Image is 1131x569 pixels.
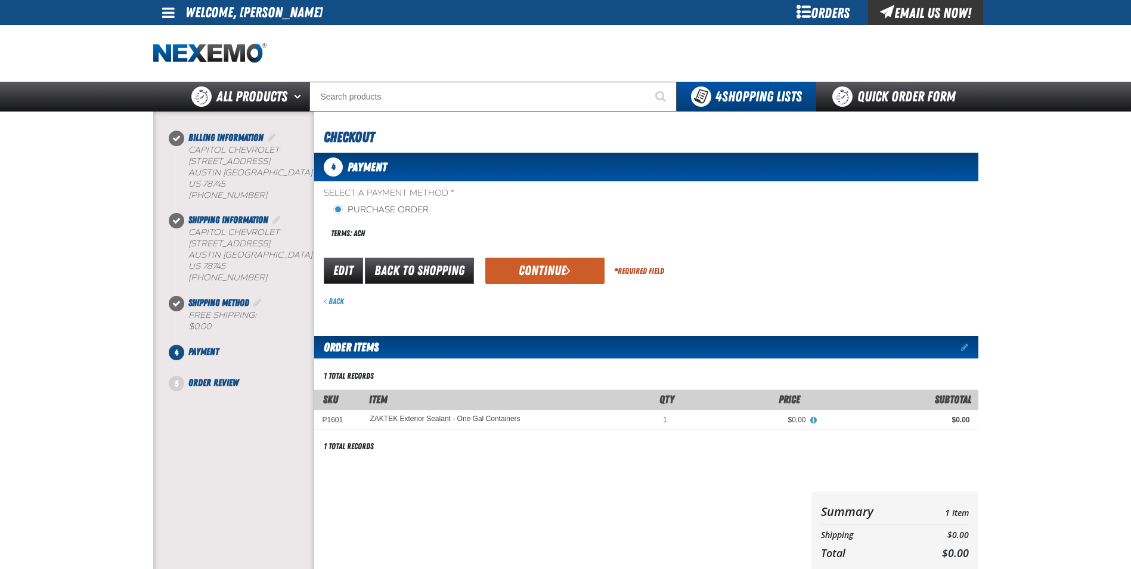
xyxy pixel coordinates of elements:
[203,179,225,189] bdo: 78745
[153,43,267,64] img: Nexemo logo
[314,336,379,358] h2: Order Items
[168,131,314,390] nav: Checkout steps. Current step is Payment. Step 4 of 5
[188,377,238,388] span: Order Review
[677,82,816,112] button: You have 4 Shopping Lists. Open to view details
[176,345,314,376] li: Payment. Step 4 of 5. Not Completed
[324,296,344,306] a: Back
[779,393,800,406] span: Price
[188,145,280,155] span: Capitol Chevrolet
[188,214,268,225] span: Shipping Information
[176,131,314,213] li: Billing Information. Step 1 of 5. Completed
[324,188,646,199] span: Select a Payment Method
[314,410,362,429] td: P1601
[169,345,184,360] span: 4
[919,501,969,522] td: 1 Item
[153,43,267,64] a: Home
[821,527,919,543] th: Shipping
[169,376,184,391] span: 5
[188,156,270,166] span: [STREET_ADDRESS]
[188,273,267,283] bdo: [PHONE_NUMBER]
[816,82,978,112] a: Quick Order Form
[323,393,338,406] a: SKU
[333,205,429,216] label: Purchase Order
[188,227,280,237] span: Capitol Chevrolet
[223,250,312,260] span: [GEOGRAPHIC_DATA]
[715,88,722,105] strong: 4
[188,168,221,178] span: AUSTIN
[324,441,374,452] div: 1 total records
[485,258,605,284] button: Continue
[216,86,287,107] span: All Products
[365,258,474,284] a: Back to Shopping
[806,415,822,426] button: View All Prices for ZAKTEK Exterior Sealant - One Gal Containers
[266,132,278,143] a: Edit Billing Information
[324,370,374,382] div: 1 total records
[188,261,200,271] span: US
[935,393,971,406] span: Subtotal
[188,239,270,249] span: [STREET_ADDRESS]
[290,82,309,112] button: Open All Products pages
[252,297,264,308] a: Edit Shipping Method
[370,415,520,423] a: ZAKTEK Exterior Sealant - One Gal Containers
[348,160,387,174] span: Payment
[659,393,674,406] span: Qty
[223,168,312,178] span: [GEOGRAPHIC_DATA]
[647,82,677,112] button: Start Searching
[715,88,802,105] span: Shopping Lists
[369,393,388,406] span: Item
[176,213,314,295] li: Shipping Information. Step 2 of 5. Completed
[324,157,343,177] span: 4
[188,321,211,332] strong: $0.00
[684,415,806,425] div: $0.00
[823,415,970,425] div: $0.00
[614,265,664,277] div: Required Field
[188,297,249,308] span: Shipping Method
[324,258,363,284] a: Edit
[942,546,969,560] span: $0.00
[176,296,314,345] li: Shipping Method. Step 3 of 5. Completed
[961,343,978,351] a: Edit items
[309,82,677,112] input: Search
[333,205,343,214] input: Purchase Order
[188,132,264,143] span: Billing Information
[271,214,283,225] a: Edit Shipping Information
[188,190,267,200] bdo: [PHONE_NUMBER]
[821,501,919,522] th: Summary
[188,310,314,333] div: Free Shipping:
[188,250,221,260] span: AUSTIN
[188,179,200,189] span: US
[324,221,646,246] div: Terms: ACH
[821,543,919,562] th: Total
[188,346,219,357] span: Payment
[663,416,667,424] span: 1
[919,527,969,543] td: $0.00
[324,129,374,146] span: Checkout
[176,376,314,390] li: Order Review. Step 5 of 5. Not Completed
[203,261,225,271] bdo: 78745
